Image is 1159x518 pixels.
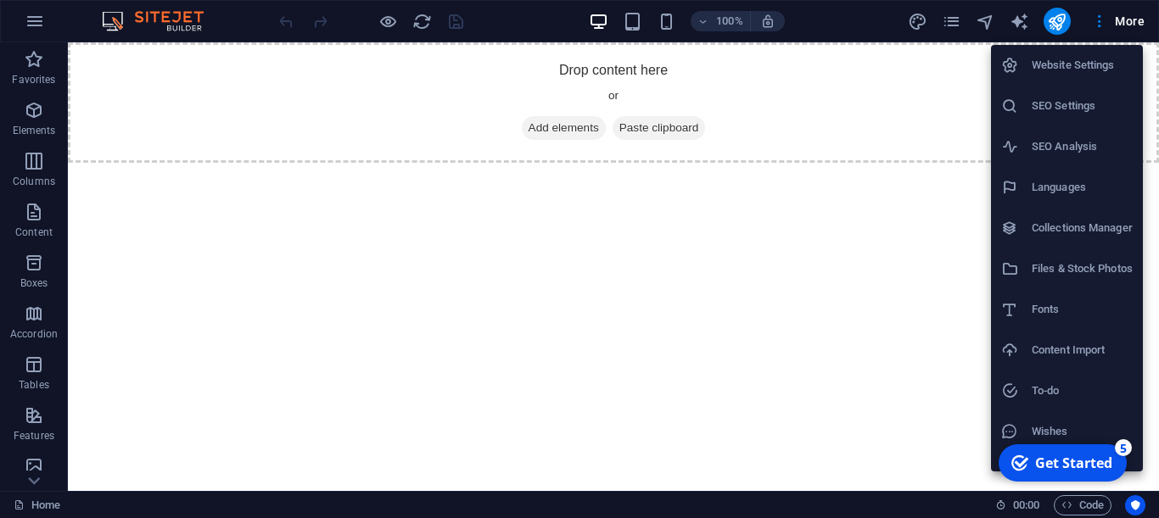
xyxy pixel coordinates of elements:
[1032,381,1133,401] h6: To-do
[1032,340,1133,360] h6: Content Import
[1032,259,1133,279] h6: Files & Stock Photos
[20,7,148,44] div: Get Started 5 items remaining, 0% complete
[1032,55,1133,75] h6: Website Settings
[454,74,538,97] span: Add elements
[1032,218,1133,238] h6: Collections Manager
[1032,421,1133,442] h6: Wishes
[1032,136,1133,157] h6: SEO Analysis
[545,74,638,97] span: Paste clipboard
[137,2,154,19] div: 5
[1032,299,1133,320] h6: Fonts
[1032,177,1133,198] h6: Languages
[57,16,134,35] div: Get Started
[1032,96,1133,116] h6: SEO Settings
